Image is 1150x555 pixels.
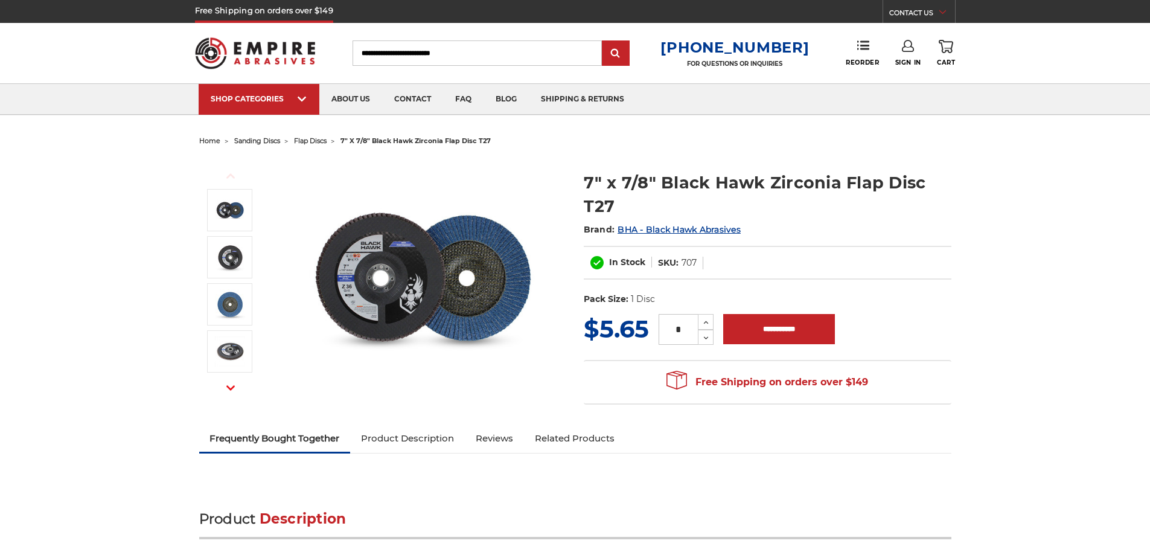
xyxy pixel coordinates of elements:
span: Product [199,510,256,527]
a: shipping & returns [529,84,636,115]
a: about us [319,84,382,115]
button: Previous [216,163,245,189]
span: In Stock [609,257,645,268]
img: 7" x 7/8" Black Hawk Zirconia Flap Disc T27 [215,242,245,272]
span: Description [260,510,347,527]
img: 7" x 7/8" Black Hawk Zirconia Flap Disc T27 [215,289,245,319]
button: Next [216,375,245,401]
input: Submit [604,42,628,66]
a: Frequently Bought Together [199,425,351,452]
h1: 7" x 7/8" Black Hawk Zirconia Flap Disc T27 [584,171,951,218]
a: sanding discs [234,136,280,145]
dt: Pack Size: [584,293,628,306]
span: Free Shipping on orders over $149 [666,370,868,394]
img: 7 inch Zirconia flap disc [215,195,245,225]
a: BHA - Black Hawk Abrasives [618,224,741,235]
img: Empire Abrasives [195,30,316,77]
span: Brand: [584,224,615,235]
img: 7 inch Zirconia flap disc [302,158,544,400]
a: [PHONE_NUMBER] [660,39,809,56]
a: Reviews [465,425,524,452]
div: SHOP CATEGORIES [211,94,307,103]
a: CONTACT US [889,6,955,23]
a: Cart [937,40,955,66]
a: blog [484,84,529,115]
span: 7" x 7/8" black hawk zirconia flap disc t27 [340,136,491,145]
a: home [199,136,220,145]
span: Sign In [895,59,921,66]
a: contact [382,84,443,115]
a: faq [443,84,484,115]
span: Reorder [846,59,879,66]
dd: 1 Disc [631,293,655,306]
p: FOR QUESTIONS OR INQUIRIES [660,60,809,68]
dt: SKU: [658,257,679,269]
a: Related Products [524,425,625,452]
dd: 707 [682,257,697,269]
a: flap discs [294,136,327,145]
a: Reorder [846,40,879,66]
span: Cart [937,59,955,66]
span: $5.65 [584,314,649,344]
a: Product Description [350,425,465,452]
img: 7" x 7/8" Black Hawk Zirconia Flap Disc T27 [215,336,245,367]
